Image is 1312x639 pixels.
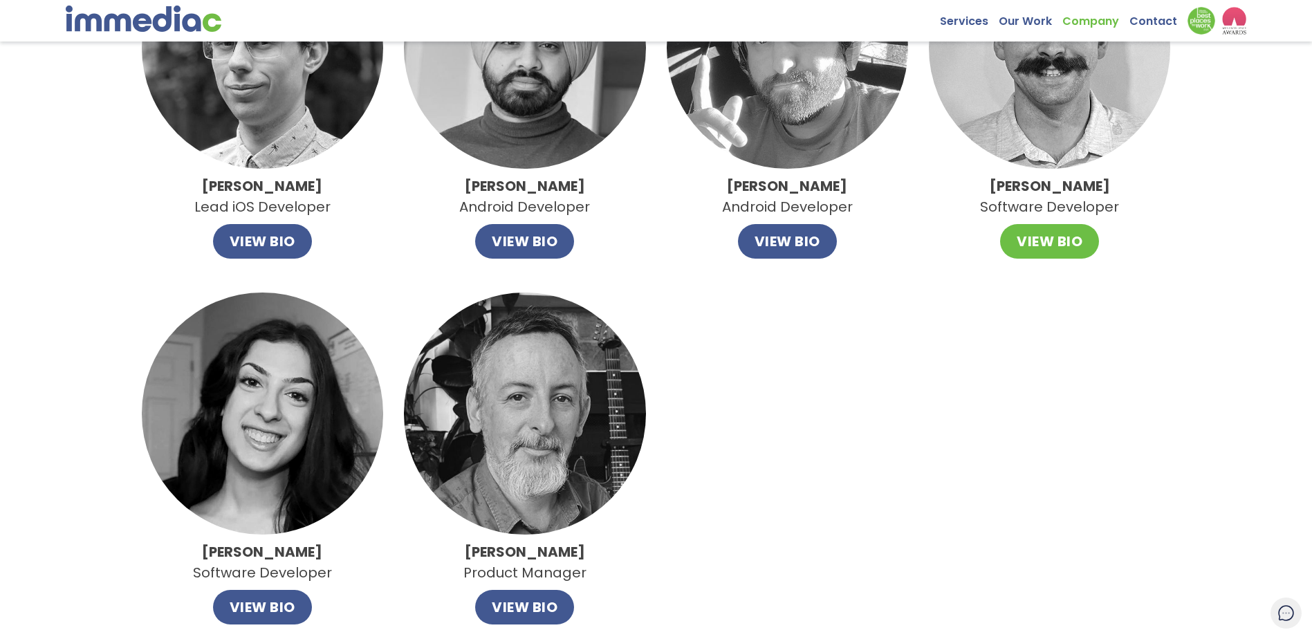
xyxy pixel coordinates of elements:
[940,7,999,28] a: Services
[475,590,574,624] button: VIEW BIO
[727,176,847,196] strong: [PERSON_NAME]
[459,176,590,217] p: Android Developer
[1062,7,1129,28] a: Company
[990,176,1110,196] strong: [PERSON_NAME]
[1129,7,1188,28] a: Contact
[1000,224,1099,259] button: VIEW BIO
[202,176,322,196] strong: [PERSON_NAME]
[193,541,332,583] p: Software Developer
[1222,7,1246,35] img: logo2_wea_nobg.webp
[738,224,837,259] button: VIEW BIO
[66,6,221,32] img: immediac
[463,541,586,583] p: Product Manager
[202,542,322,562] strong: [PERSON_NAME]
[465,542,585,562] strong: [PERSON_NAME]
[999,7,1062,28] a: Our Work
[213,224,312,259] button: VIEW BIO
[980,176,1119,217] p: Software Developer
[142,293,383,534] img: AnastasiyaGurevich.jpg
[404,293,645,534] img: BrianPhoto.jpg
[465,176,585,196] strong: [PERSON_NAME]
[194,176,331,217] p: Lead iOS Developer
[722,176,853,217] p: Android Developer
[213,590,312,624] button: VIEW BIO
[1188,7,1215,35] img: Down
[475,224,574,259] button: VIEW BIO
